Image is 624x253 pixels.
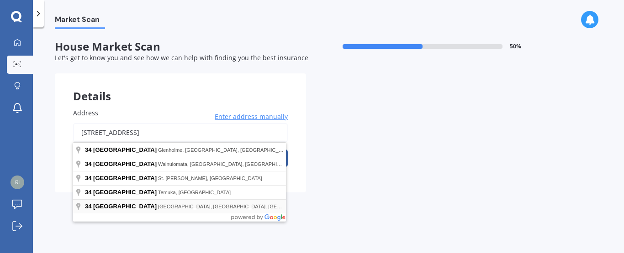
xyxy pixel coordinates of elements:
[510,43,521,50] span: 50 %
[93,203,157,210] span: [GEOGRAPHIC_DATA]
[93,175,157,181] span: [GEOGRAPHIC_DATA]
[215,112,288,121] span: Enter address manually
[85,189,91,196] span: 34
[85,160,91,167] span: 34
[158,147,292,153] span: Glenholme, [GEOGRAPHIC_DATA], [GEOGRAPHIC_DATA]
[73,123,288,142] input: Enter address
[55,53,308,62] span: Let's get to know you and see how we can help with finding you the best insurance
[93,146,157,153] span: [GEOGRAPHIC_DATA]
[55,15,105,27] span: Market Scan
[85,203,91,210] span: 34
[85,175,91,181] span: 34
[11,176,24,189] img: 8670800f7d6ed9aede8d01dc4a57442b
[55,40,306,53] span: House Market Scan
[85,146,91,153] span: 34
[55,73,306,101] div: Details
[158,176,262,181] span: St. [PERSON_NAME], [GEOGRAPHIC_DATA]
[158,161,297,167] span: Wainuiomata, [GEOGRAPHIC_DATA], [GEOGRAPHIC_DATA]
[158,190,231,195] span: Temuka, [GEOGRAPHIC_DATA]
[93,160,157,167] span: [GEOGRAPHIC_DATA]
[158,204,321,209] span: [GEOGRAPHIC_DATA], [GEOGRAPHIC_DATA], [GEOGRAPHIC_DATA]
[93,189,157,196] span: [GEOGRAPHIC_DATA]
[73,108,98,117] span: Address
